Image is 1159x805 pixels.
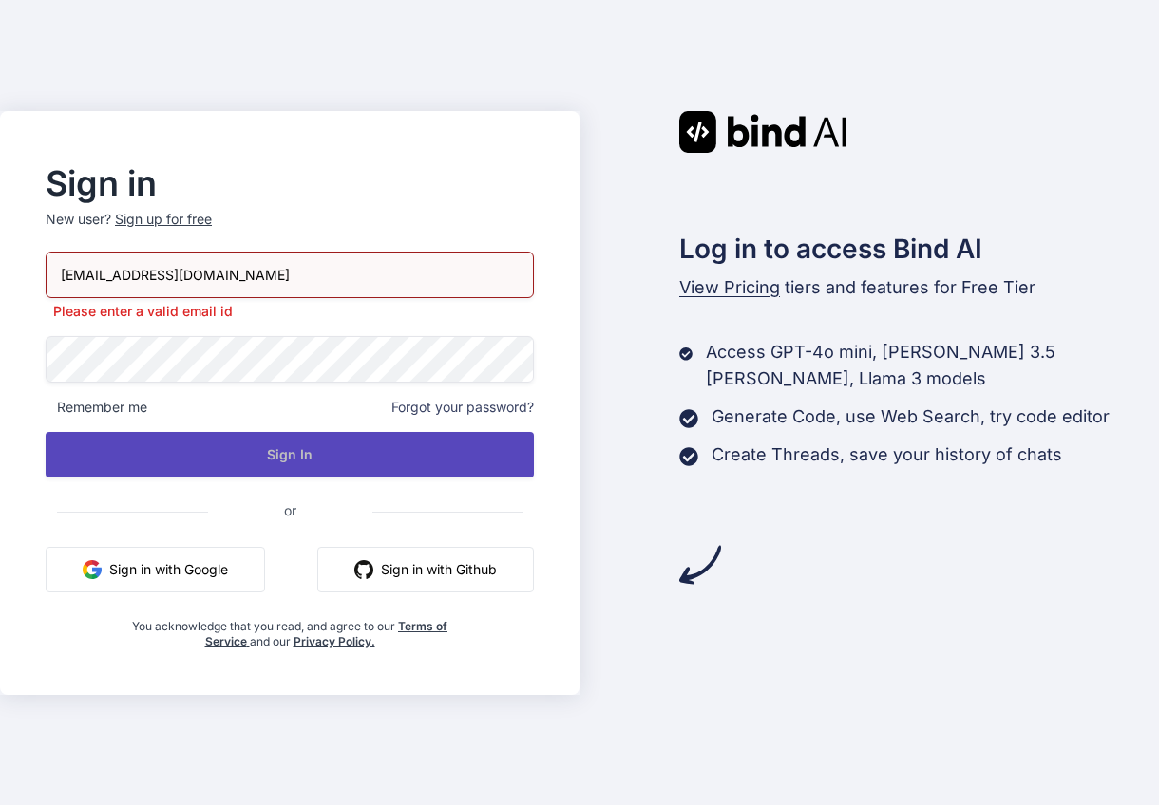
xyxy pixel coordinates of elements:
span: Remember me [46,398,147,417]
div: You acknowledge that you read, and agree to our and our [127,608,453,649]
p: Create Threads, save your history of chats [712,441,1062,468]
button: Sign In [46,432,534,477]
span: or [208,487,372,534]
div: Sign up for free [115,210,212,229]
button: Sign in with Google [46,547,265,592]
img: Bind AI logo [679,111,846,153]
span: View Pricing [679,277,780,297]
p: Access GPT-4o mini, [PERSON_NAME] 3.5 [PERSON_NAME], Llama 3 models [706,339,1159,392]
p: Please enter a valid email id [46,302,534,321]
p: Generate Code, use Web Search, try code editor [712,403,1110,430]
p: tiers and features for Free Tier [679,274,1159,301]
a: Terms of Service [205,619,448,648]
input: Login or Email [46,252,534,298]
img: arrow [679,544,721,586]
p: New user? [46,210,534,252]
span: Forgot your password? [391,398,534,417]
img: github [354,560,373,579]
a: Privacy Policy. [294,634,375,648]
h2: Log in to access Bind AI [679,229,1159,269]
button: Sign in with Github [317,547,534,592]
h2: Sign in [46,168,534,198]
img: google [83,560,102,579]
